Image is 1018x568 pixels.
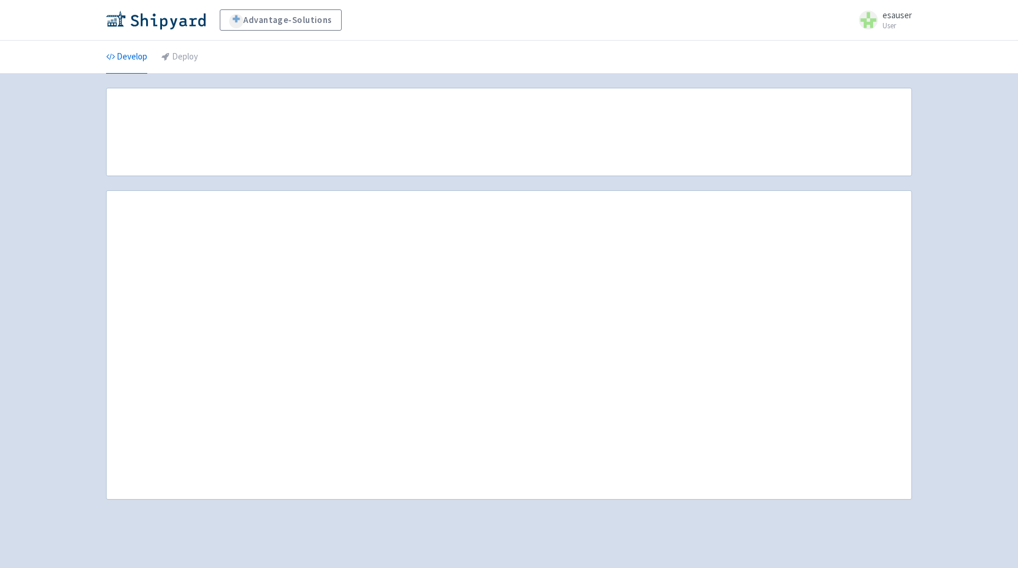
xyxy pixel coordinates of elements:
[883,9,912,21] span: esauser
[883,22,912,29] small: User
[220,9,342,31] a: Advantage-Solutions
[106,11,206,29] img: Shipyard logo
[161,41,198,74] a: Deploy
[106,41,147,74] a: Develop
[852,11,912,29] a: esauser User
